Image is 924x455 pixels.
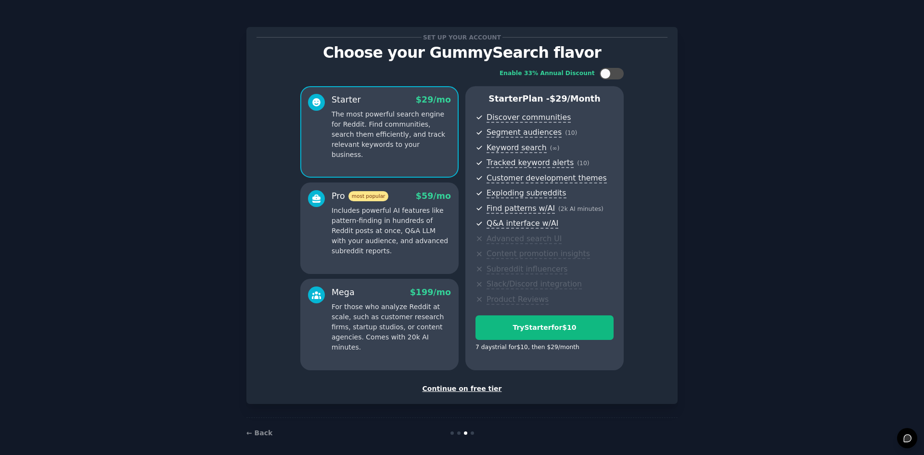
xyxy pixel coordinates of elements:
[550,145,560,152] span: ( ∞ )
[332,94,361,106] div: Starter
[487,249,590,259] span: Content promotion insights
[476,323,613,333] div: Try Starter for $10
[332,190,388,202] div: Pro
[475,315,614,340] button: TryStarterfor$10
[422,32,503,42] span: Set up your account
[487,219,558,229] span: Q&A interface w/AI
[487,143,547,153] span: Keyword search
[487,113,571,123] span: Discover communities
[487,264,567,274] span: Subreddit influencers
[487,158,574,168] span: Tracked keyword alerts
[332,109,451,160] p: The most powerful search engine for Reddit. Find communities, search them efficiently, and track ...
[410,287,451,297] span: $ 199 /mo
[257,44,667,61] p: Choose your GummySearch flavor
[332,206,451,256] p: Includes powerful AI features like pattern-finding in hundreds of Reddit posts at once, Q&A LLM w...
[558,206,603,212] span: ( 2k AI minutes )
[500,69,595,78] div: Enable 33% Annual Discount
[487,279,582,289] span: Slack/Discord integration
[487,234,562,244] span: Advanced search UI
[348,191,389,201] span: most popular
[332,286,355,299] div: Mega
[416,191,451,201] span: $ 59 /mo
[257,384,667,394] div: Continue on free tier
[487,204,555,214] span: Find patterns w/AI
[475,93,614,105] p: Starter Plan -
[487,188,566,198] span: Exploding subreddits
[332,302,451,352] p: For those who analyze Reddit at scale, such as customer research firms, startup studios, or conte...
[487,173,607,183] span: Customer development themes
[565,130,577,136] span: ( 10 )
[577,160,589,167] span: ( 10 )
[487,295,549,305] span: Product Reviews
[246,429,272,437] a: ← Back
[550,94,601,104] span: $ 29 /month
[475,343,579,352] div: 7 days trial for $10 , then $ 29 /month
[416,95,451,104] span: $ 29 /mo
[487,128,562,138] span: Segment audiences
